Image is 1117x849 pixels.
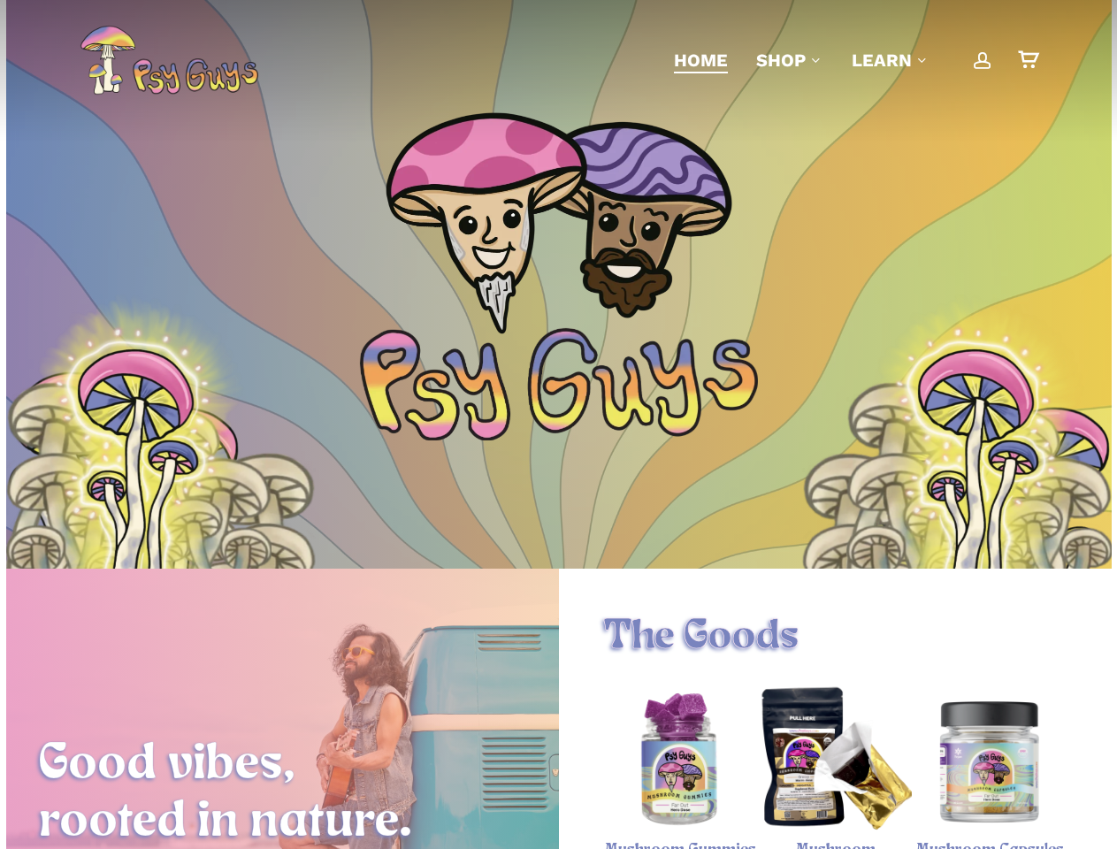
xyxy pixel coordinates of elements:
[80,25,258,96] img: PsyGuys
[603,613,1067,662] h1: The Goods
[912,684,1067,838] img: Psy Guys Mushroom Capsules, Hero Dose bottle
[756,50,806,71] span: Shop
[802,383,1067,656] img: Illustration of a cluster of tall mushrooms with light caps and dark gills, viewed from below.
[603,684,758,838] a: Psychedelic Mushroom Gummies
[674,50,728,71] span: Home
[382,89,736,355] img: PsyGuys Heads Logo
[852,48,930,73] a: Learn
[756,48,823,73] a: Shop
[846,312,1112,585] img: Illustration of a cluster of tall mushrooms with light caps and dark gills, viewed from below.
[1018,50,1037,70] a: Cart
[6,312,272,585] img: Illustration of a cluster of tall mushrooms with light caps and dark gills, viewed from below.
[912,684,1067,838] a: Magic Mushroom Capsules
[360,328,758,440] img: Psychedelic PsyGuys Text Logo
[758,684,913,838] img: Psy Guys mushroom chocolate bar packaging and unwrapped bar
[852,50,912,71] span: Learn
[758,684,913,838] a: Magic Mushroom Chocolate Bar
[868,294,1090,612] img: Colorful psychedelic mushrooms with pink, blue, and yellow patterns on a glowing yellow background.
[603,684,758,838] img: Blackberry hero dose magic mushroom gummies in a PsyGuys branded jar
[50,383,316,656] img: Illustration of a cluster of tall mushrooms with light caps and dark gills, viewed from below.
[28,294,249,612] img: Colorful psychedelic mushrooms with pink, blue, and yellow patterns on a glowing yellow background.
[674,48,728,73] a: Home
